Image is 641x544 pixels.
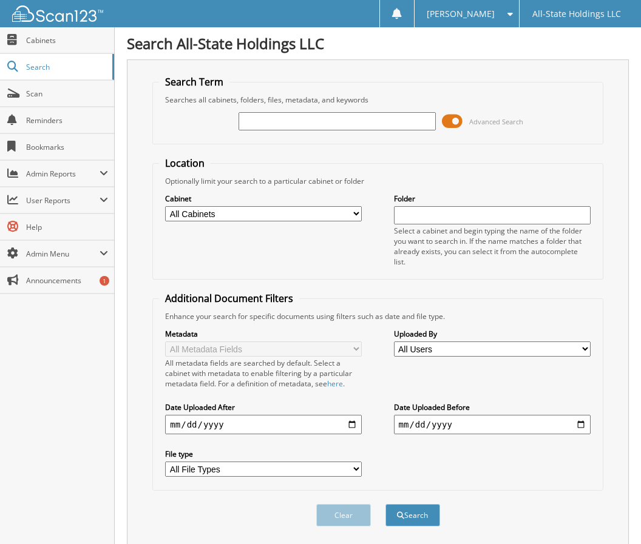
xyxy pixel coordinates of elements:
[427,10,495,18] span: [PERSON_NAME]
[385,504,440,526] button: Search
[316,504,371,526] button: Clear
[26,275,108,286] span: Announcements
[469,117,523,126] span: Advanced Search
[394,415,591,434] input: end
[26,195,100,206] span: User Reports
[165,402,362,412] label: Date Uploaded After
[12,5,103,22] img: scan123-logo-white.svg
[327,378,343,389] a: here
[159,176,596,186] div: Optionally limit your search to a particular cabinet or folder
[26,249,100,259] span: Admin Menu
[532,10,621,18] span: All-State Holdings LLC
[100,276,109,286] div: 1
[26,169,100,179] span: Admin Reports
[159,156,211,170] legend: Location
[159,95,596,105] div: Searches all cabinets, folders, files, metadata, and keywords
[26,222,108,232] span: Help
[165,415,362,434] input: start
[394,193,591,204] label: Folder
[165,449,362,459] label: File type
[26,89,108,99] span: Scan
[26,142,108,152] span: Bookmarks
[394,226,591,267] div: Select a cabinet and begin typing the name of the folder you want to search in. If the name match...
[165,358,362,389] div: All metadata fields are searched by default. Select a cabinet with metadata to enable filtering b...
[26,35,108,45] span: Cabinets
[159,311,596,321] div: Enhance your search for specific documents using filters such as date and file type.
[394,402,591,412] label: Date Uploaded Before
[165,329,362,339] label: Metadata
[26,115,108,126] span: Reminders
[394,329,591,339] label: Uploaded By
[127,33,629,53] h1: Search All-State Holdings LLC
[159,292,299,305] legend: Additional Document Filters
[159,75,229,89] legend: Search Term
[26,62,106,72] span: Search
[165,193,362,204] label: Cabinet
